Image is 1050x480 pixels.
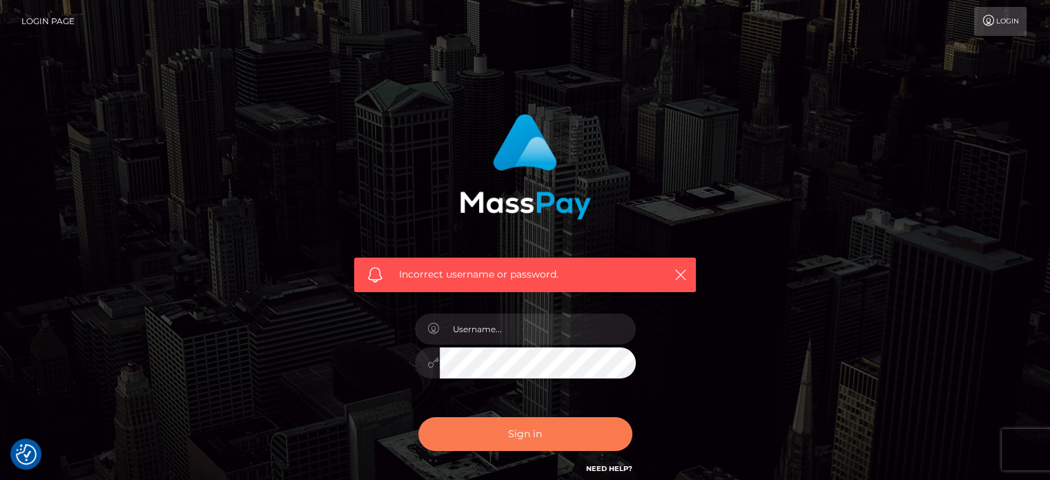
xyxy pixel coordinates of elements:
button: Sign in [418,417,632,451]
a: Login Page [21,7,75,36]
span: Incorrect username or password. [399,267,651,282]
a: Need Help? [586,464,632,473]
img: Revisit consent button [16,444,37,465]
img: MassPay Login [460,114,591,220]
a: Login [974,7,1027,36]
button: Consent Preferences [16,444,37,465]
input: Username... [440,314,636,345]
